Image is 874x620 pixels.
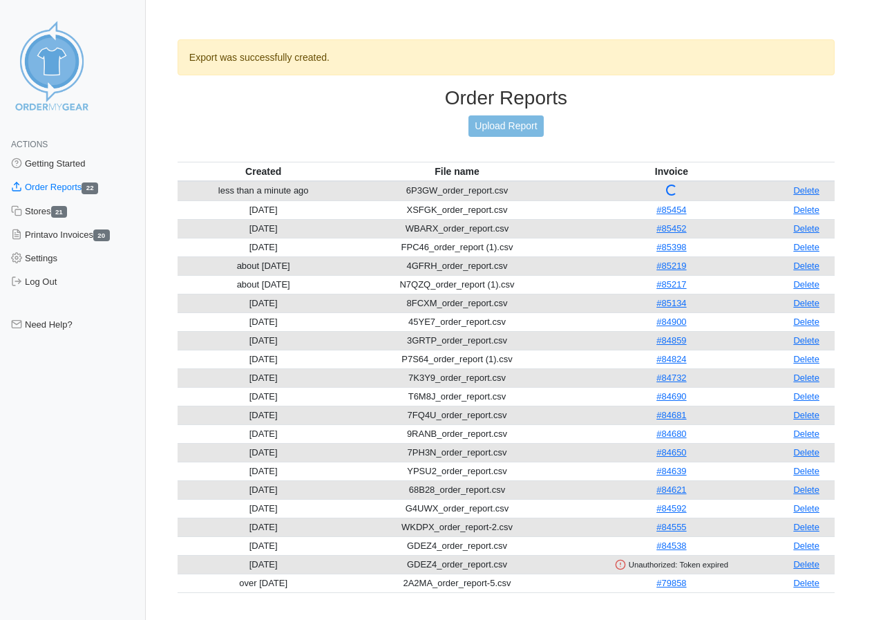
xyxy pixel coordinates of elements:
span: 20 [93,229,110,241]
td: [DATE] [178,200,350,219]
div: Unauthorized: Token expired [568,558,776,571]
td: WBARX_order_report.csv [350,219,565,238]
td: YPSU2_order_report.csv [350,462,565,480]
h3: Order Reports [178,86,835,110]
a: #84592 [656,503,686,514]
a: #84639 [656,466,686,476]
a: Delete [793,522,819,532]
a: #84555 [656,522,686,532]
td: T6M8J_order_report.csv [350,387,565,406]
a: Delete [793,261,819,271]
a: #85398 [656,242,686,252]
a: Delete [793,279,819,290]
td: [DATE] [178,518,350,536]
td: [DATE] [178,238,350,256]
a: #85452 [656,223,686,234]
a: #84732 [656,373,686,383]
a: Delete [793,503,819,514]
a: Delete [793,223,819,234]
a: Delete [793,317,819,327]
td: [DATE] [178,406,350,424]
td: [DATE] [178,499,350,518]
a: #84900 [656,317,686,327]
td: P7S64_order_report (1).csv [350,350,565,368]
a: Delete [793,205,819,215]
td: N7QZQ_order_report (1).csv [350,275,565,294]
td: GDEZ4_order_report.csv [350,555,565,574]
a: #84650 [656,447,686,458]
td: 3GRTP_order_report.csv [350,331,565,350]
td: 7K3Y9_order_report.csv [350,368,565,387]
a: #84859 [656,335,686,346]
td: 45YE7_order_report.csv [350,312,565,331]
td: [DATE] [178,536,350,555]
td: [DATE] [178,312,350,331]
td: 9RANB_order_report.csv [350,424,565,443]
td: 4GFRH_order_report.csv [350,256,565,275]
a: Delete [793,298,819,308]
a: #85219 [656,261,686,271]
td: [DATE] [178,480,350,499]
a: Delete [793,429,819,439]
a: #85134 [656,298,686,308]
td: about [DATE] [178,275,350,294]
td: [DATE] [178,331,350,350]
th: Invoice [565,162,779,181]
td: 8FCXM_order_report.csv [350,294,565,312]
td: 7FQ4U_order_report.csv [350,406,565,424]
a: Delete [793,391,819,402]
a: #84681 [656,410,686,420]
span: Actions [11,140,48,149]
td: less than a minute ago [178,181,350,201]
td: about [DATE] [178,256,350,275]
a: #85217 [656,279,686,290]
a: #85454 [656,205,686,215]
a: Delete [793,242,819,252]
a: Delete [793,410,819,420]
th: File name [350,162,565,181]
td: G4UWX_order_report.csv [350,499,565,518]
a: #84621 [656,485,686,495]
span: 22 [82,182,98,194]
span: 21 [51,206,68,218]
div: Export was successfully created. [178,39,835,75]
a: Delete [793,335,819,346]
a: #84824 [656,354,686,364]
td: WKDPX_order_report-2.csv [350,518,565,536]
td: GDEZ4_order_report.csv [350,536,565,555]
td: 6P3GW_order_report.csv [350,181,565,201]
a: Delete [793,559,819,570]
a: Delete [793,373,819,383]
td: [DATE] [178,443,350,462]
a: #79858 [656,578,686,588]
a: Delete [793,466,819,476]
td: 2A2MA_order_report-5.csv [350,574,565,592]
a: Delete [793,578,819,588]
a: Delete [793,485,819,495]
td: XSFGK_order_report.csv [350,200,565,219]
td: 68B28_order_report.csv [350,480,565,499]
a: #84538 [656,541,686,551]
a: #84680 [656,429,686,439]
td: [DATE] [178,294,350,312]
td: FPC46_order_report (1).csv [350,238,565,256]
td: [DATE] [178,219,350,238]
th: Created [178,162,350,181]
td: [DATE] [178,555,350,574]
td: [DATE] [178,350,350,368]
a: Delete [793,185,819,196]
td: over [DATE] [178,574,350,592]
td: [DATE] [178,387,350,406]
a: Delete [793,541,819,551]
td: [DATE] [178,462,350,480]
td: 7PH3N_order_report.csv [350,443,565,462]
a: Upload Report [468,115,543,137]
a: Delete [793,447,819,458]
td: [DATE] [178,368,350,387]
td: [DATE] [178,424,350,443]
a: Delete [793,354,819,364]
a: #84690 [656,391,686,402]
